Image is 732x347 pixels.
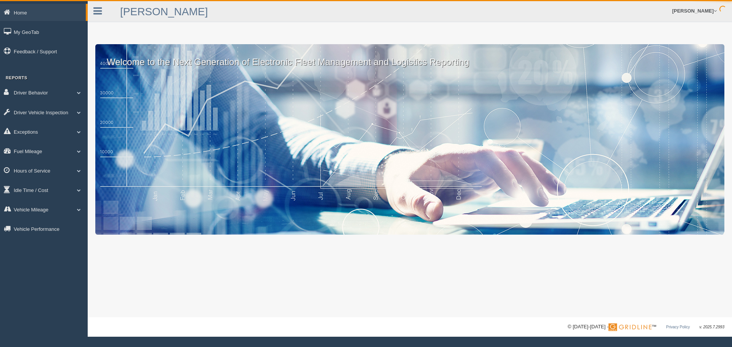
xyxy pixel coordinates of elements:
[120,6,208,18] a: [PERSON_NAME]
[608,323,652,331] img: Gridline
[700,325,724,329] span: v. 2025.7.2993
[666,325,690,329] a: Privacy Policy
[568,323,724,331] div: © [DATE]-[DATE] - ™
[95,44,724,69] p: Welcome to the Next Generation of Electronic Fleet Management and Logistics Reporting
